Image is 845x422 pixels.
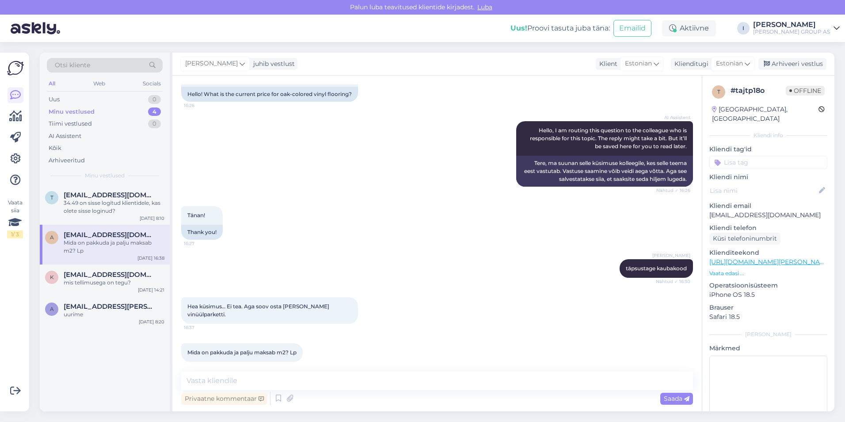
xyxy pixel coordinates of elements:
div: 0 [148,119,161,128]
p: Klienditeekond [709,248,827,257]
span: triinu.17@gmail.com [64,191,156,199]
div: [DATE] 14:21 [138,287,164,293]
b: Uus! [510,24,527,32]
div: [PERSON_NAME] [709,330,827,338]
div: juhib vestlust [250,59,295,69]
span: Saada [664,395,689,403]
img: Askly Logo [7,60,24,77]
span: Estonian [625,59,652,69]
span: Estonian [716,59,743,69]
div: I [737,22,750,35]
span: 16:26 [184,102,217,109]
div: Uus [49,95,60,104]
input: Lisa tag [709,156,827,169]
span: täpsustage kaubakood [626,265,687,272]
span: Minu vestlused [85,172,125,180]
div: Proovi tasuta juba täna: [510,23,610,34]
p: Vaata edasi ... [709,269,827,277]
div: Küsi telefoninumbrit [709,233,780,245]
div: [DATE] 8:20 [139,318,164,325]
p: [EMAIL_ADDRESS][DOMAIN_NAME] [709,211,827,220]
div: uurime [64,311,164,318]
p: iPhone OS 18.5 [709,290,827,299]
div: Arhiveeritud [49,156,85,165]
span: A [50,306,54,312]
div: [DATE] 8:10 [140,215,164,222]
span: a [50,234,54,241]
div: Mida on pakkuda ja palju maksab m2? Lp [64,239,164,255]
div: Minu vestlused [49,107,95,116]
span: [PERSON_NAME] [652,252,690,259]
div: 0 [148,95,161,104]
span: 16:37 [184,324,217,331]
div: Arhiveeri vestlus [758,58,826,70]
div: Aktiivne [662,20,716,36]
span: kaido271@gmail.com [64,271,156,279]
p: Safari 18.5 [709,312,827,322]
span: Mida on pakkuda ja palju maksab m2? Lp [187,349,297,356]
button: Emailid [613,20,651,37]
div: Web [91,78,107,89]
div: Tiimi vestlused [49,119,92,128]
input: Lisa nimi [710,186,817,196]
span: [PERSON_NAME] [185,59,238,69]
div: [PERSON_NAME] GROUP AS [753,28,830,35]
a: [URL][DOMAIN_NAME][PERSON_NAME] [709,258,831,266]
span: k [50,274,54,280]
span: 16:38 [184,362,217,369]
div: mis tellimusega on tegu? [64,279,164,287]
div: Hello! What is the current price for oak-colored vinyl flooring? [181,87,358,102]
p: Operatsioonisüsteem [709,281,827,290]
p: Kliendi telefon [709,223,827,233]
div: 1 / 3 [7,230,23,238]
span: t [50,194,53,201]
span: Tänan! [187,212,205,219]
div: Vaata siia [7,199,23,238]
div: All [47,78,57,89]
p: Kliendi nimi [709,173,827,182]
span: Nähtud ✓ 16:26 [656,187,690,194]
div: 34.49 on sisse logitud klientidele, kas olete sisse loginud? [64,199,164,215]
span: Hello, I am routing this question to the colleague who is responsible for this topic. The reply m... [530,127,688,150]
div: [GEOGRAPHIC_DATA], [GEOGRAPHIC_DATA] [712,105,818,123]
div: Thank you! [181,225,223,240]
div: [DATE] 16:38 [137,255,164,261]
span: Alina.lanman@gmail.com [64,303,156,311]
p: Kliendi tag'id [709,145,827,154]
span: Offline [786,86,825,96]
span: AI Assistent [657,114,690,121]
div: Socials [141,78,163,89]
a: [PERSON_NAME][PERSON_NAME] GROUP AS [753,21,840,35]
div: Kliendi info [709,131,827,139]
span: aluvedu@gmail.com [64,231,156,239]
p: Brauser [709,303,827,312]
span: Nähtud ✓ 16:30 [656,278,690,285]
div: [PERSON_NAME] [753,21,830,28]
span: 16:27 [184,240,217,247]
div: Klienditugi [671,59,708,69]
span: Otsi kliente [55,61,90,70]
div: AI Assistent [49,132,81,141]
div: # tajtp18o [731,85,786,96]
span: Luba [475,3,495,11]
div: Klient [596,59,617,69]
div: Kõik [49,144,61,153]
div: 4 [148,107,161,116]
div: Privaatne kommentaar [181,393,267,405]
div: Tere, ma suunan selle küsimuse kolleegile, kes selle teema eest vastutab. Vastuse saamine võib ve... [516,156,693,187]
p: Märkmed [709,344,827,353]
span: Hea küsimus… Ei tea. Aga soov osta [PERSON_NAME] vinüülparketti. [187,303,331,318]
span: t [717,88,720,95]
p: Kliendi email [709,201,827,211]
